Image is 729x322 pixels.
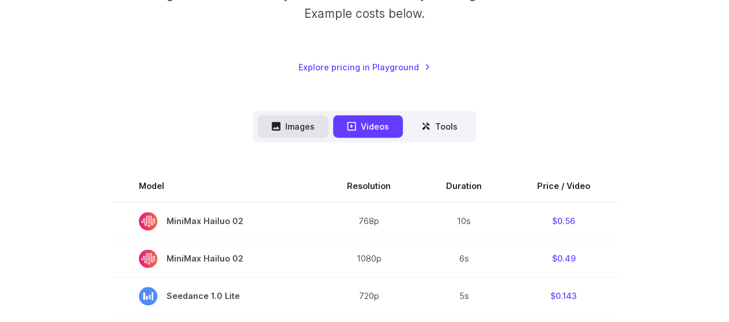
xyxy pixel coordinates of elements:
[509,170,618,202] th: Price / Video
[319,170,418,202] th: Resolution
[418,277,509,315] td: 5s
[299,60,430,74] a: Explore pricing in Playground
[139,287,292,305] span: Seedance 1.0 Lite
[418,202,509,240] td: 10s
[509,240,618,277] td: $0.49
[418,240,509,277] td: 6s
[111,170,319,202] th: Model
[509,277,618,315] td: $0.143
[139,249,292,268] span: MiniMax Hailuo 02
[319,240,418,277] td: 1080p
[319,277,418,315] td: 720p
[418,170,509,202] th: Duration
[258,115,328,138] button: Images
[139,212,292,230] span: MiniMax Hailuo 02
[333,115,403,138] button: Videos
[319,202,418,240] td: 768p
[407,115,471,138] button: Tools
[509,202,618,240] td: $0.56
